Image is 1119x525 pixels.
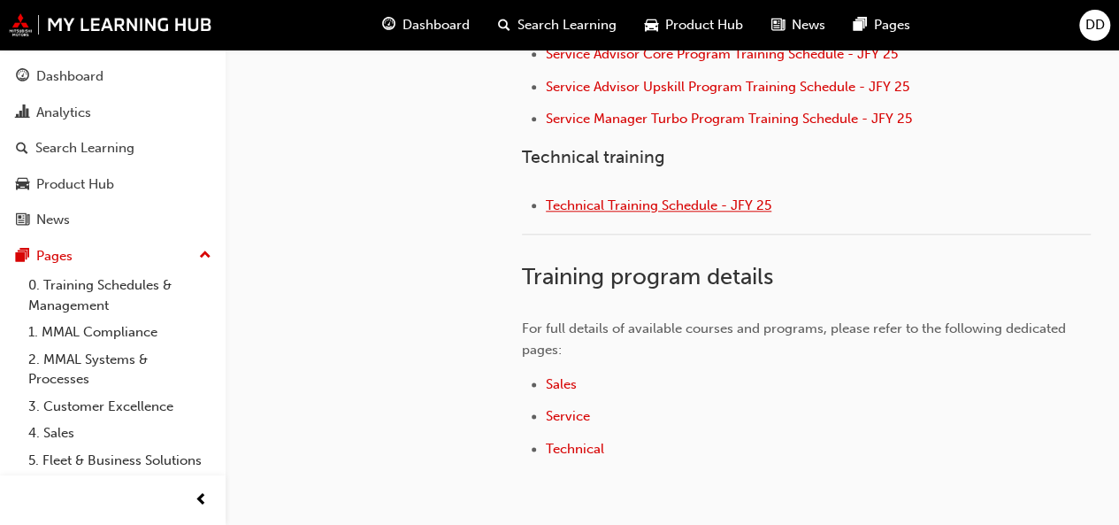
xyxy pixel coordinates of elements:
[7,97,218,129] a: Analytics
[522,320,1069,358] span: For full details of available courses and programs, please refer to the following dedicated pages:
[546,111,912,127] a: Service Manager Turbo Program Training Schedule - JFY 25
[16,212,29,228] span: news-icon
[7,240,218,273] button: Pages
[16,69,29,85] span: guage-icon
[522,263,773,290] span: Training program details
[546,376,577,392] a: Sales
[522,147,665,167] span: Technical training
[665,15,743,35] span: Product Hub
[35,138,134,158] div: Search Learning
[36,174,114,195] div: Product Hub
[199,244,211,267] span: up-icon
[402,15,470,35] span: Dashboard
[1079,10,1110,41] button: DD
[546,408,590,424] a: Service
[21,393,218,421] a: 3. Customer Excellence
[16,177,29,193] span: car-icon
[771,14,785,36] span: news-icon
[631,7,757,43] a: car-iconProduct Hub
[21,474,218,501] a: 6. Parts & Accessories
[839,7,924,43] a: pages-iconPages
[7,57,218,240] button: DashboardAnalyticsSearch LearningProduct HubNews
[546,46,898,62] a: Service Advisor Core Program Training Schedule - JFY 25
[21,420,218,447] a: 4. Sales
[484,7,631,43] a: search-iconSearch Learning
[16,249,29,265] span: pages-icon
[645,14,658,36] span: car-icon
[7,132,218,165] a: Search Learning
[9,13,212,36] img: mmal
[16,105,29,121] span: chart-icon
[7,60,218,93] a: Dashboard
[757,7,839,43] a: news-iconNews
[1085,15,1105,35] span: DD
[16,141,28,157] span: search-icon
[546,441,604,457] a: Technical
[498,14,510,36] span: search-icon
[382,14,395,36] span: guage-icon
[7,168,218,201] a: Product Hub
[36,66,103,87] div: Dashboard
[36,210,70,230] div: News
[517,15,617,35] span: Search Learning
[21,346,218,393] a: 2. MMAL Systems & Processes
[368,7,484,43] a: guage-iconDashboard
[546,197,771,213] a: Technical Training Schedule - JFY 25
[546,79,909,95] a: Service Advisor Upskill Program Training Schedule - JFY 25
[195,490,208,512] span: prev-icon
[21,272,218,319] a: 0. Training Schedules & Management
[874,15,910,35] span: Pages
[7,204,218,236] a: News
[854,14,867,36] span: pages-icon
[36,246,73,266] div: Pages
[21,319,218,346] a: 1. MMAL Compliance
[792,15,825,35] span: News
[36,103,91,123] div: Analytics
[21,447,218,475] a: 5. Fleet & Business Solutions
